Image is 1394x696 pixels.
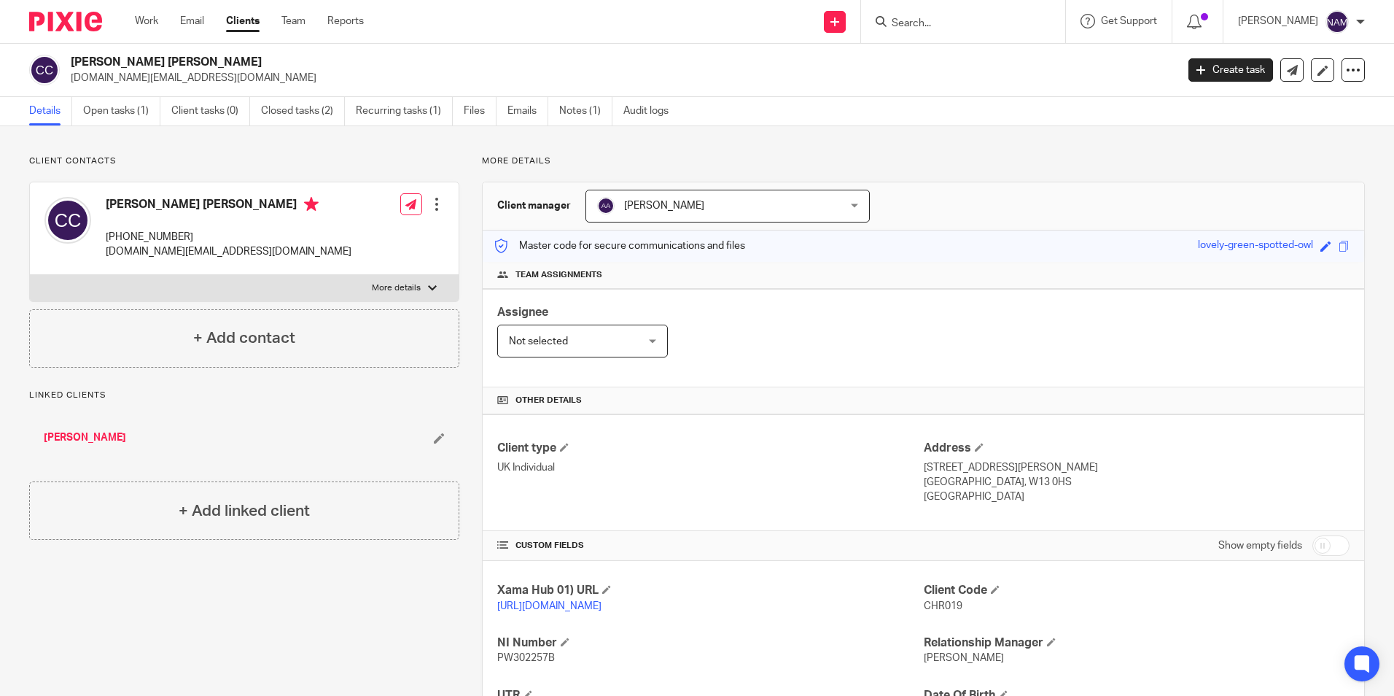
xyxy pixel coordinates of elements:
h4: Client Code [924,583,1350,598]
a: Create task [1188,58,1273,82]
p: [PHONE_NUMBER] [106,230,351,244]
p: Linked clients [29,390,459,401]
a: [PERSON_NAME] [44,430,126,445]
h4: Client type [497,441,923,456]
a: Emails [507,97,548,125]
img: Pixie [29,12,102,31]
p: More details [482,155,1365,167]
p: Client contacts [29,155,459,167]
p: [GEOGRAPHIC_DATA], W13 0HS [924,475,1350,490]
a: Work [135,14,158,28]
p: [STREET_ADDRESS][PERSON_NAME] [924,460,1350,475]
a: Team [281,14,305,28]
img: svg%3E [1325,10,1349,34]
a: Recurring tasks (1) [356,97,453,125]
h4: Relationship Manager [924,635,1350,651]
h4: NI Number [497,635,923,651]
span: Assignee [497,306,548,318]
span: PW302257B [497,653,555,663]
h3: Client manager [497,198,571,213]
div: lovely-green-spotted-owl [1198,238,1313,255]
a: Clients [226,14,260,28]
span: Team assignments [515,269,602,281]
span: CHR019 [924,601,962,611]
p: [GEOGRAPHIC_DATA] [924,490,1350,504]
a: Open tasks (1) [83,97,160,125]
h4: Address [924,441,1350,456]
img: svg%3E [44,197,91,244]
span: Other details [515,395,582,406]
h4: [PERSON_NAME] [PERSON_NAME] [106,197,351,215]
p: Master code for secure communications and files [494,239,745,253]
p: UK Individual [497,460,923,475]
p: [DOMAIN_NAME][EMAIL_ADDRESS][DOMAIN_NAME] [106,244,351,259]
a: Email [180,14,204,28]
a: Files [464,97,497,125]
i: Primary [304,197,319,212]
a: Notes (1) [559,97,612,125]
span: [PERSON_NAME] [924,653,1004,663]
a: Details [29,97,72,125]
span: Not selected [509,336,568,347]
a: [URL][DOMAIN_NAME] [497,601,601,611]
h4: Xama Hub 01) URL [497,583,923,598]
p: [DOMAIN_NAME][EMAIL_ADDRESS][DOMAIN_NAME] [71,71,1167,85]
a: Reports [327,14,364,28]
img: svg%3E [29,55,60,85]
img: svg%3E [597,197,615,214]
a: Closed tasks (2) [261,97,345,125]
label: Show empty fields [1218,538,1302,553]
a: Audit logs [623,97,680,125]
span: [PERSON_NAME] [624,201,704,211]
h4: CUSTOM FIELDS [497,540,923,552]
h4: + Add contact [193,327,295,349]
span: Get Support [1101,16,1157,26]
h2: [PERSON_NAME] [PERSON_NAME] [71,55,947,70]
p: More details [372,282,421,294]
input: Search [890,18,1021,31]
p: [PERSON_NAME] [1238,14,1318,28]
h4: + Add linked client [179,500,310,522]
a: Client tasks (0) [171,97,250,125]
